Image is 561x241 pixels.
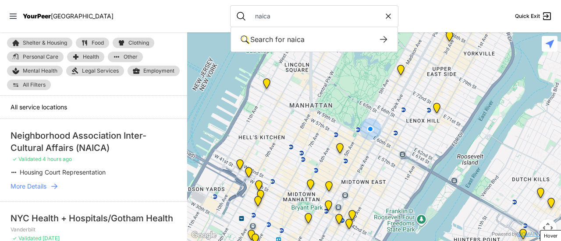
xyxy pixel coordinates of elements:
a: Mental Health [7,66,63,76]
span: 4 hours ago [43,156,72,162]
div: New York [234,159,245,173]
div: Metro Baptist Church [243,167,254,181]
div: Neighborhood Association Inter-Cultural Affairs (NAICA) [11,129,177,154]
a: Food [76,38,109,48]
div: New York City Chapter [323,200,334,214]
a: Quick Exit [515,11,552,21]
span: More Details [11,182,46,191]
div: The Compass Program (NO WALK-INS, this is not the real address) [444,31,455,45]
a: Employment [128,66,180,76]
span: YourPeer [23,12,51,20]
span: Other [124,54,138,59]
div: Closed [431,103,442,117]
span: Personal Care [23,54,58,59]
span: Clothing [128,40,149,45]
span: Employment [143,67,174,74]
span: Legal Services [82,67,119,74]
span: Mental Health [23,67,57,74]
div: NYC Health + Hospitals/Gotham Health [11,212,177,224]
input: Search [250,12,384,21]
a: YourPeer[GEOGRAPHIC_DATA] [23,14,114,19]
a: Health [67,52,104,62]
span: Health [83,54,99,59]
span: Quick Exit [515,13,540,20]
span: Shelter & Housing [23,40,67,45]
div: You are here! [359,118,381,140]
span: All Filters [23,82,46,87]
span: [GEOGRAPHIC_DATA] [51,12,114,20]
div: Powered by [492,231,556,238]
span: Search for [250,35,285,44]
span: naica [287,35,305,44]
div: NYC, National Call Center [255,190,266,204]
button: Map camera controls [539,219,557,237]
p: Vanderbilt [11,226,177,233]
span: All service locations [11,103,67,111]
a: Open this area in Google Maps (opens a new window) [189,230,218,241]
div: Evangel Church [535,188,546,202]
span: Housing Court Representation [20,168,106,176]
div: Pathways to Graduation (P2G), Manhattan Referral Center, School Region 4 [252,196,263,210]
div: NO WALK-INS [323,181,334,195]
span: Food [92,40,104,45]
div: College Initiative (FKA the Prisoner Reentry Institute) [261,78,272,92]
a: All Filters [7,80,51,90]
img: Google [189,230,218,241]
div: Chance for Change (Madison Ave Presbyterian) [395,65,406,79]
a: [DOMAIN_NAME] [517,231,556,237]
a: Shelter & Housing [7,38,72,48]
a: Clothing [113,38,154,48]
a: Other [108,52,143,62]
a: Legal Services [66,66,124,76]
span: ✓ Validated [12,156,41,162]
div: NYC Metro [253,180,264,194]
a: More Details [11,182,177,191]
a: Personal Care [7,52,64,62]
